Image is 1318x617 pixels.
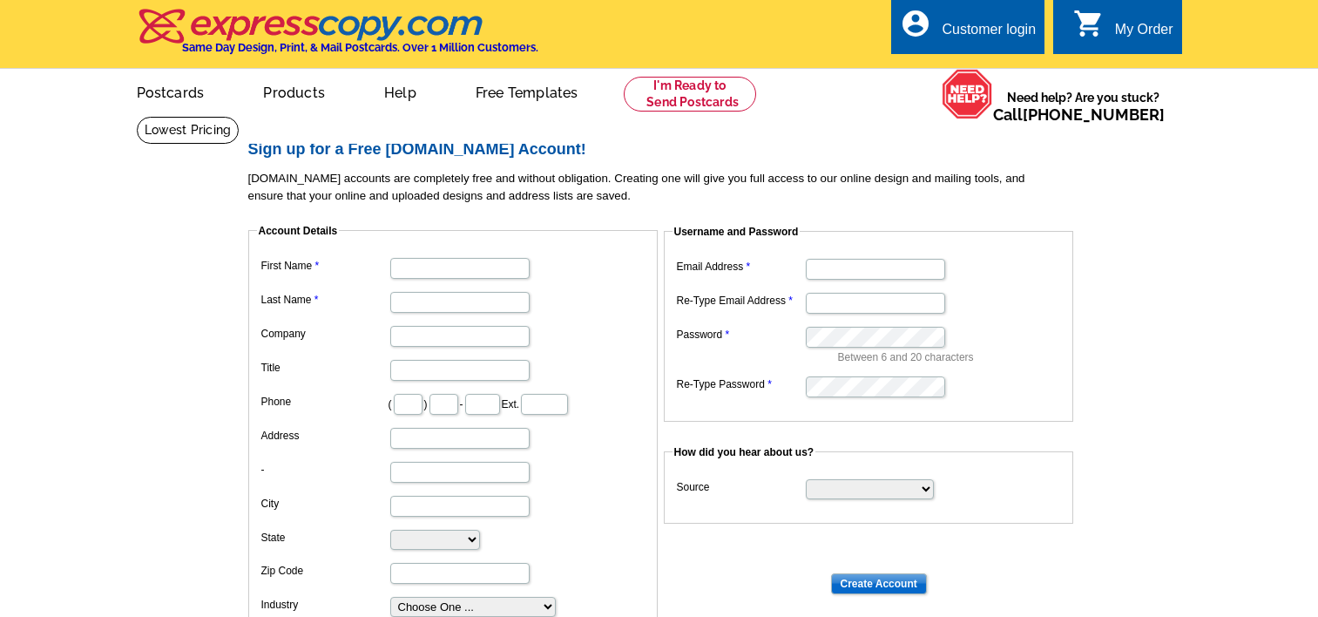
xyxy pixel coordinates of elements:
[677,293,804,308] label: Re-Type Email Address
[673,444,816,460] legend: How did you hear about us?
[248,140,1085,159] h2: Sign up for a Free [DOMAIN_NAME] Account!
[261,462,389,478] label: -
[1073,19,1173,41] a: shopping_cart My Order
[993,105,1165,124] span: Call
[261,292,389,308] label: Last Name
[137,21,538,54] a: Same Day Design, Print, & Mail Postcards. Over 1 Million Customers.
[261,360,389,376] label: Title
[356,71,444,112] a: Help
[261,530,389,546] label: State
[900,19,1036,41] a: account_circle Customer login
[261,496,389,512] label: City
[900,8,931,39] i: account_circle
[677,376,804,392] label: Re-Type Password
[261,597,389,613] label: Industry
[257,223,340,239] legend: Account Details
[261,563,389,579] label: Zip Code
[677,259,804,275] label: Email Address
[248,170,1085,205] p: [DOMAIN_NAME] accounts are completely free and without obligation. Creating one will give you ful...
[261,326,389,342] label: Company
[677,479,804,495] label: Source
[942,22,1036,46] div: Customer login
[942,69,993,119] img: help
[1073,8,1105,39] i: shopping_cart
[261,428,389,444] label: Address
[448,71,606,112] a: Free Templates
[182,41,538,54] h4: Same Day Design, Print, & Mail Postcards. Over 1 Million Customers.
[261,394,389,410] label: Phone
[677,327,804,342] label: Password
[261,258,389,274] label: First Name
[257,390,649,417] dd: ( ) - Ext.
[1115,22,1173,46] div: My Order
[109,71,233,112] a: Postcards
[831,573,927,594] input: Create Account
[235,71,353,112] a: Products
[993,89,1173,124] span: Need help? Are you stuck?
[673,224,801,240] legend: Username and Password
[1023,105,1165,124] a: [PHONE_NUMBER]
[838,349,1065,365] p: Between 6 and 20 characters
